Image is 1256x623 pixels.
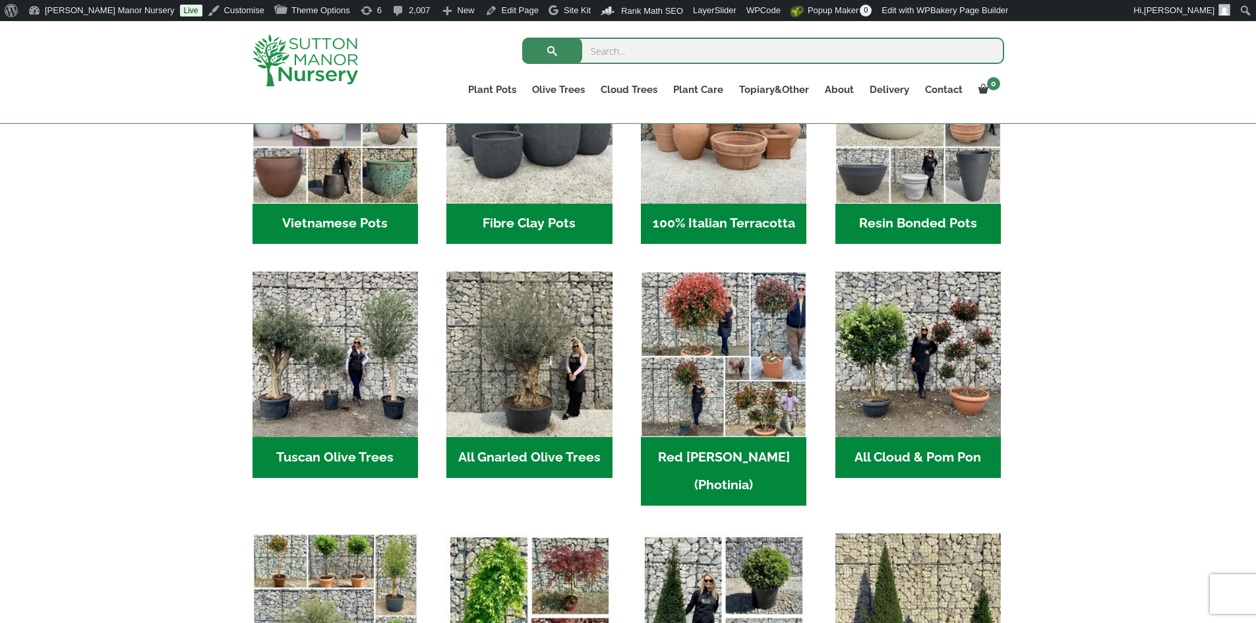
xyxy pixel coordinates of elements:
a: Topiary&Other [731,80,817,99]
img: Home - F5A23A45 75B5 4929 8FB2 454246946332 [641,272,806,437]
h2: Red [PERSON_NAME] (Photinia) [641,437,806,506]
a: 0 [971,80,1004,99]
h2: Tuscan Olive Trees [253,437,418,478]
img: logo [253,34,358,86]
input: Search... [522,38,1004,64]
h2: All Cloud & Pom Pon [835,437,1001,478]
h2: 100% Italian Terracotta [641,204,806,245]
img: Home - A124EB98 0980 45A7 B835 C04B779F7765 [835,272,1001,437]
a: Plant Care [665,80,731,99]
a: Visit product category Vietnamese Pots [253,38,418,244]
span: [PERSON_NAME] [1144,5,1214,15]
h2: Resin Bonded Pots [835,204,1001,245]
a: Olive Trees [524,80,593,99]
a: About [817,80,862,99]
a: Visit product category Tuscan Olive Trees [253,272,418,478]
h2: All Gnarled Olive Trees [446,437,612,478]
span: Site Kit [564,5,591,15]
a: Delivery [862,80,917,99]
a: Visit product category 100% Italian Terracotta [641,38,806,244]
a: Plant Pots [460,80,524,99]
span: 0 [987,77,1000,90]
span: 0 [860,5,872,16]
h2: Vietnamese Pots [253,204,418,245]
a: Contact [917,80,971,99]
span: Rank Math SEO [621,6,683,16]
h2: Fibre Clay Pots [446,204,612,245]
a: Visit product category All Gnarled Olive Trees [446,272,612,478]
a: Visit product category All Cloud & Pom Pon [835,272,1001,478]
a: Visit product category Red Robin (Photinia) [641,272,806,506]
a: Live [180,5,202,16]
img: Home - 7716AD77 15EA 4607 B135 B37375859F10 [253,272,418,437]
a: Cloud Trees [593,80,665,99]
a: Visit product category Resin Bonded Pots [835,38,1001,244]
img: Home - 5833C5B7 31D0 4C3A 8E42 DB494A1738DB [446,272,612,437]
a: Visit product category Fibre Clay Pots [446,38,612,244]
